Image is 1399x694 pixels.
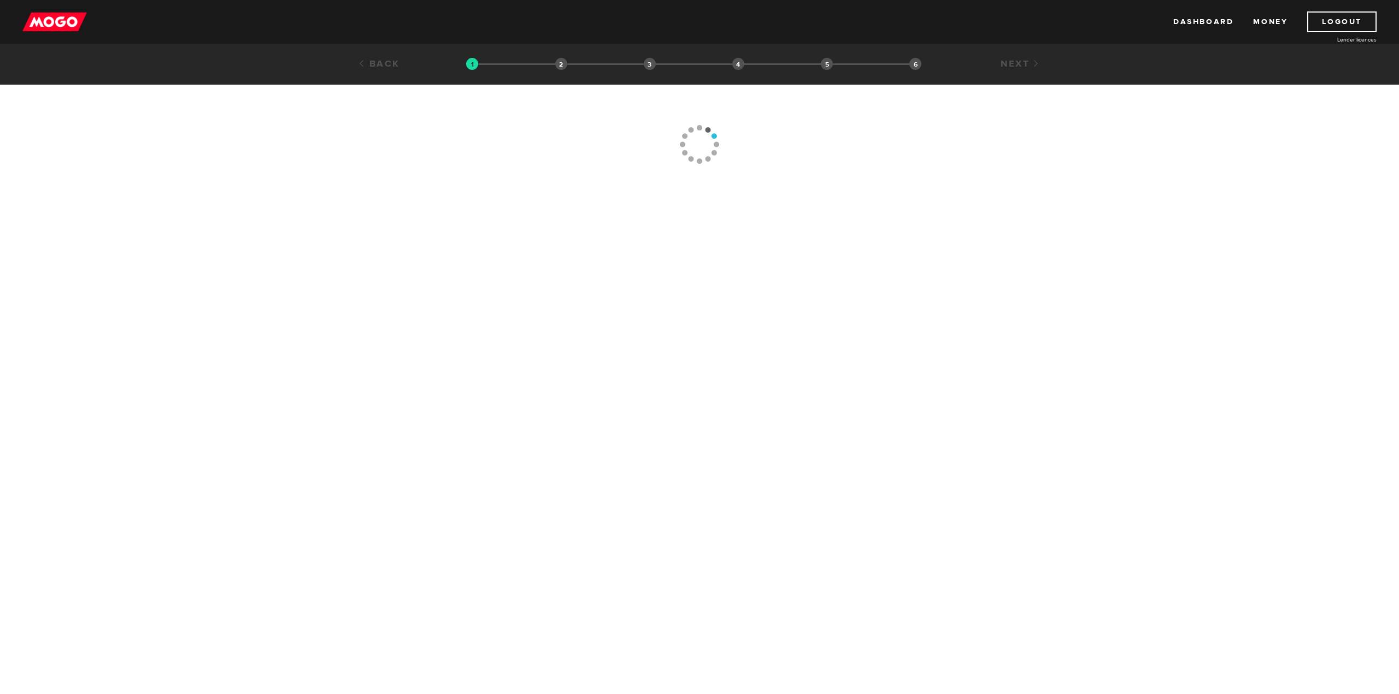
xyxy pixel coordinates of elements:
[1295,35,1377,44] a: Lender licences
[1307,11,1377,32] a: Logout
[1001,58,1041,70] a: Next
[22,11,87,32] img: mogo_logo-11ee424be714fa7cbb0f0f49df9e16ec.png
[679,83,720,206] img: loading-colorWheel_medium.gif
[466,58,478,70] img: transparent-188c492fd9eaac0f573672f40bb141c2.gif
[1253,11,1288,32] a: Money
[1173,11,1233,32] a: Dashboard
[358,58,400,70] a: Back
